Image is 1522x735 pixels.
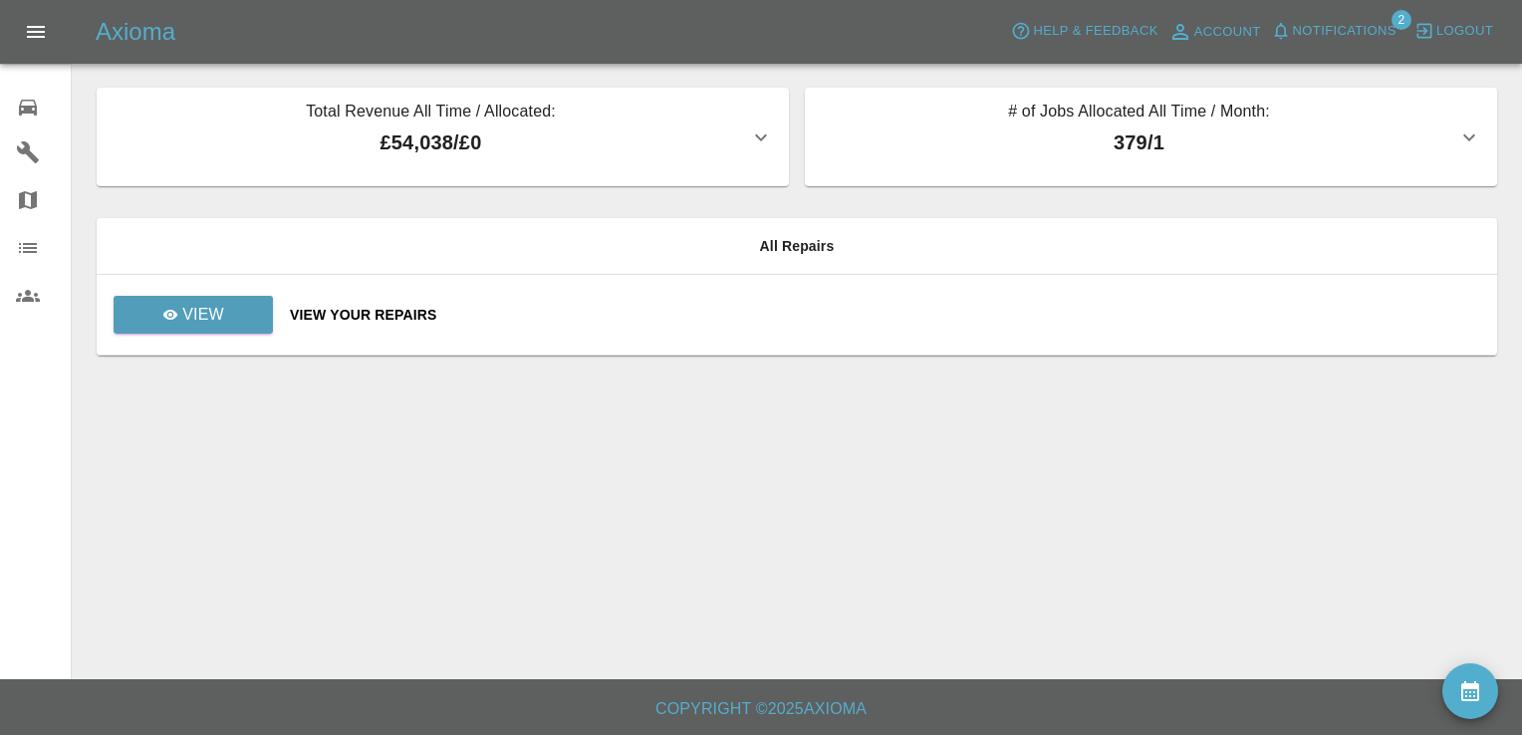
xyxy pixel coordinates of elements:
p: # of Jobs Allocated All Time / Month: [821,100,1457,127]
h6: Copyright © 2025 Axioma [16,695,1506,723]
span: 2 [1392,10,1411,30]
button: Open drawer [12,8,60,56]
button: # of Jobs Allocated All Time / Month:379/1 [805,88,1497,186]
span: Notifications [1293,20,1396,43]
p: 379 / 1 [821,127,1457,157]
a: View [113,306,274,322]
p: Total Revenue All Time / Allocated: [113,100,749,127]
p: View [182,303,224,327]
a: View [114,296,273,334]
span: Account [1194,21,1261,44]
button: Notifications [1266,16,1401,47]
button: Logout [1409,16,1498,47]
button: Total Revenue All Time / Allocated:£54,038/£0 [97,88,789,186]
p: £54,038 / £0 [113,127,749,157]
span: Help & Feedback [1033,20,1157,43]
button: availability [1442,663,1498,719]
span: Logout [1436,20,1493,43]
h5: Axioma [96,16,175,48]
th: All Repairs [97,218,1497,275]
a: Account [1163,16,1266,48]
button: Help & Feedback [1006,16,1162,47]
a: View Your Repairs [290,305,1481,325]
